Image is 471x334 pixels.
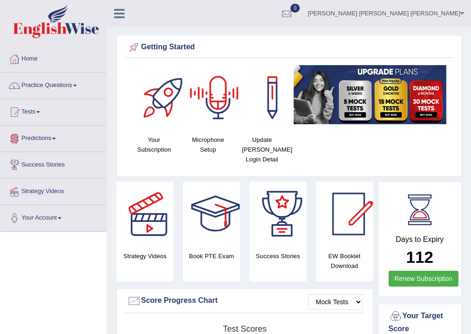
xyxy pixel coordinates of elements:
tspan: Test scores [223,324,267,334]
h4: Book PTE Exam [183,251,240,261]
span: 0 [290,4,300,13]
h4: Your Subscription [132,135,176,154]
h4: Days to Expiry [389,235,451,244]
h4: Update [PERSON_NAME] Login Detail [240,135,284,164]
div: Score Progress Chart [127,294,363,308]
a: Tests [0,99,107,122]
h4: Microphone Setup [186,135,230,154]
a: Success Stories [0,152,107,175]
a: Your Account [0,205,107,228]
img: small5.jpg [294,65,446,124]
h4: Success Stories [249,251,307,261]
b: 112 [406,248,433,266]
a: Practice Questions [0,73,107,96]
div: Getting Started [127,40,451,54]
h4: Strategy Videos [116,251,174,261]
a: Renew Subscription [389,271,459,287]
a: Strategy Videos [0,179,107,202]
a: Predictions [0,126,107,149]
a: Home [0,46,107,69]
h4: EW Booklet Download [316,251,373,271]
